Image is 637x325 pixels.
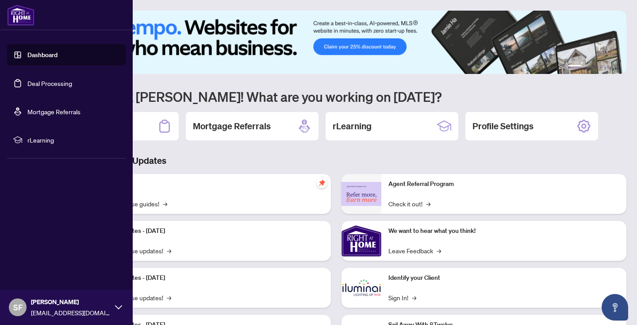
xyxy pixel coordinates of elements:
[342,268,381,308] img: Identify your Client
[342,182,381,206] img: Agent Referral Program
[472,120,533,132] h2: Profile Settings
[342,221,381,261] img: We want to hear what you think!
[46,11,626,74] img: Slide 0
[13,301,23,313] span: SF
[600,65,603,69] button: 4
[437,246,441,255] span: →
[426,199,430,209] span: →
[163,199,167,209] span: →
[568,65,582,69] button: 1
[31,308,111,317] span: [EMAIL_ADDRESS][DOMAIN_NAME]
[93,273,324,283] p: Platform Updates - [DATE]
[614,65,618,69] button: 6
[7,4,35,26] img: logo
[93,226,324,236] p: Platform Updates - [DATE]
[388,226,619,236] p: We want to hear what you think!
[167,246,171,255] span: →
[46,88,626,105] h1: Welcome back [PERSON_NAME]! What are you working on [DATE]?
[388,246,441,255] a: Leave Feedback→
[93,179,324,189] p: Self-Help
[27,135,119,145] span: rLearning
[27,79,72,87] a: Deal Processing
[388,273,619,283] p: Identify your Client
[317,178,327,188] span: pushpin
[593,65,596,69] button: 3
[27,108,81,116] a: Mortgage Referrals
[388,293,416,302] a: Sign In!→
[31,297,111,307] span: [PERSON_NAME]
[412,293,416,302] span: →
[167,293,171,302] span: →
[27,51,58,59] a: Dashboard
[388,179,619,189] p: Agent Referral Program
[607,65,610,69] button: 5
[388,199,430,209] a: Check it out!→
[46,155,626,167] h3: Brokerage & Industry Updates
[193,120,271,132] h2: Mortgage Referrals
[586,65,589,69] button: 2
[602,294,628,321] button: Open asap
[333,120,372,132] h2: rLearning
